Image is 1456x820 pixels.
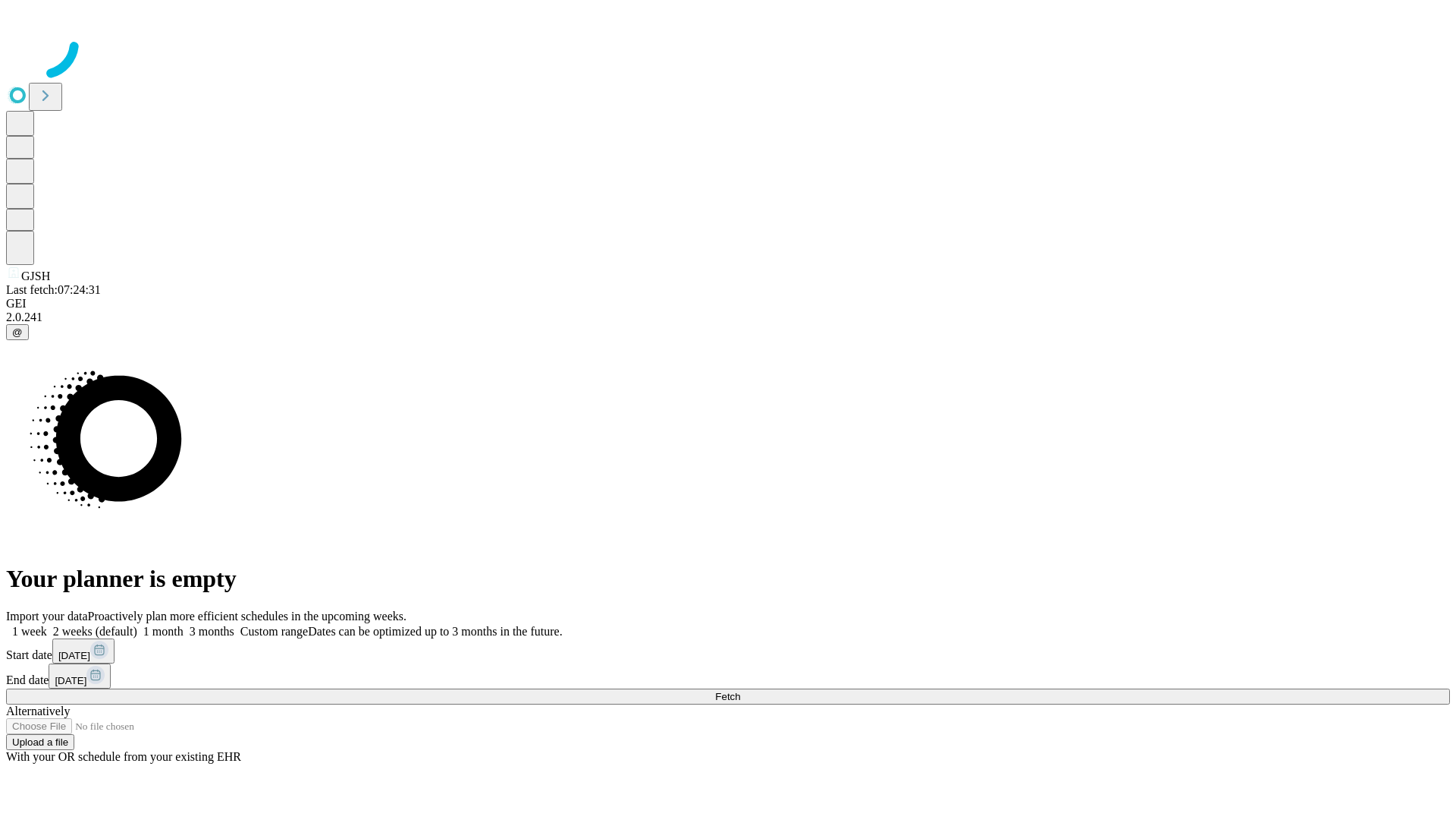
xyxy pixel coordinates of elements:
[6,311,1450,324] div: 2.0.241
[715,691,740,702] span: Fetch
[240,625,308,638] span: Custom range
[6,750,241,763] span: With your OR schedule from your existing EHR
[6,705,70,717] span: Alternatively
[6,565,1450,593] h1: Your planner is empty
[53,625,137,638] span: 2 weeks (default)
[21,270,50,282] span: GJSH
[6,324,29,340] button: @
[49,664,111,689] button: [DATE]
[143,625,184,638] span: 1 month
[55,675,86,686] span: [DATE]
[190,625,234,638] span: 3 months
[12,326,23,338] span: @
[6,689,1450,705] button: Fetch
[6,639,1450,664] div: Start date
[88,610,406,623] span: Proactively plan more efficient schedules in the upcoming weeks.
[6,664,1450,689] div: End date
[52,639,115,664] button: [DATE]
[6,297,1450,311] div: GEI
[6,734,74,750] button: Upload a file
[308,625,562,638] span: Dates can be optimized up to 3 months in the future.
[12,625,47,638] span: 1 week
[58,650,90,661] span: [DATE]
[6,610,88,623] span: Import your data
[6,283,101,296] span: Last fetch: 07:24:31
